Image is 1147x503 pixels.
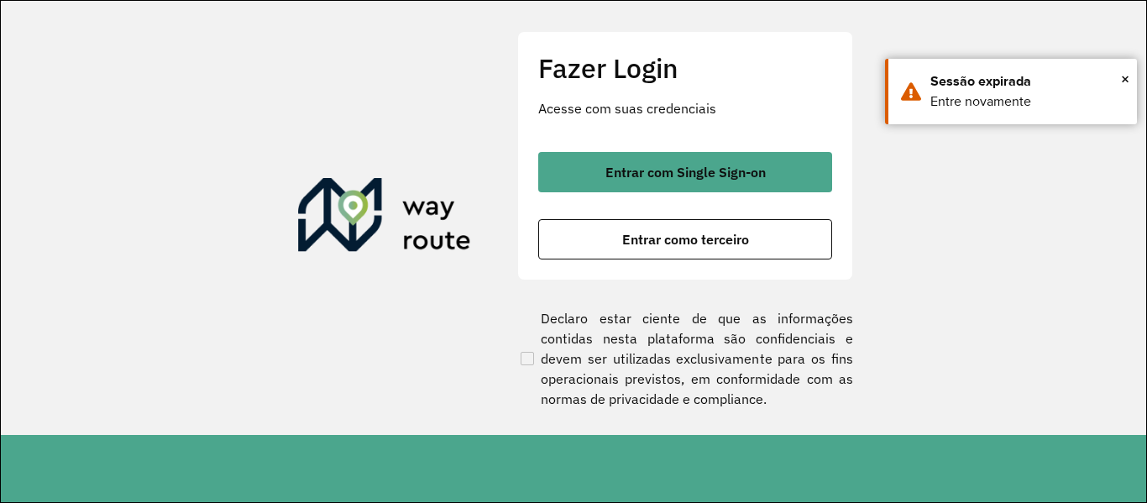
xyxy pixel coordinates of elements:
button: button [538,152,832,192]
p: Acesse com suas credenciais [538,98,832,118]
div: Entre novamente [930,92,1124,112]
label: Declaro estar ciente de que as informações contidas nesta plataforma são confidenciais e devem se... [517,308,853,409]
button: Close [1121,66,1129,92]
span: Entrar com Single Sign-on [605,165,766,179]
div: Sessão expirada [930,71,1124,92]
span: Entrar como terceiro [622,233,749,246]
span: × [1121,66,1129,92]
img: Roteirizador AmbevTech [298,178,471,259]
button: button [538,219,832,259]
h2: Fazer Login [538,52,832,84]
